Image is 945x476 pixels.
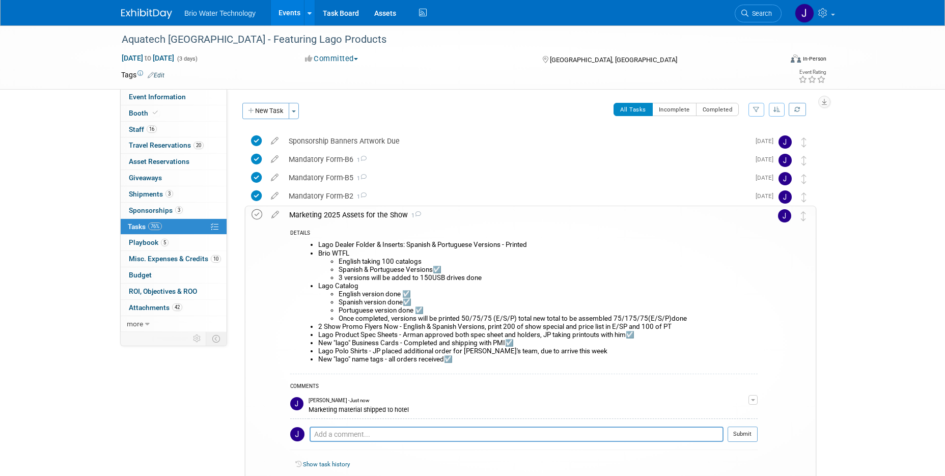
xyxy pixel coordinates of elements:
span: [DATE] [DATE] [121,53,175,63]
div: Mandatory Form-B5 [284,169,749,186]
div: In-Person [802,55,826,63]
span: 5 [161,239,169,246]
a: Show task history [303,461,350,468]
img: James Park [290,427,304,441]
i: Move task [801,174,807,184]
span: Misc. Expenses & Credits [129,255,221,263]
img: James Park [290,397,303,410]
i: Move task [801,156,807,165]
button: Submit [728,427,758,442]
li: English taking 100 catalogs [339,258,758,266]
li: New "lago" Business Cards - Completed and shipping with PMI☑️ [318,339,758,347]
span: [PERSON_NAME] - Just now [309,397,369,404]
td: Toggle Event Tabs [206,332,227,345]
div: Event Format [721,53,826,68]
span: [DATE] [756,156,779,163]
span: to [143,54,153,62]
a: edit [266,191,284,201]
div: DETAILS [290,230,758,238]
a: Tasks76% [121,219,227,235]
span: more [127,320,143,328]
a: Sponsorships3 [121,203,227,218]
span: [DATE] [756,192,779,200]
a: Refresh [789,103,806,116]
div: Aquatech [GEOGRAPHIC_DATA] - Featuring Lago Products [118,31,766,49]
a: edit [266,173,284,182]
a: edit [266,136,284,146]
a: Giveaways [121,170,227,186]
span: Playbook [129,238,169,246]
li: Lago Dealer Folder & Inserts: Spanish & Portuguese Versions - Printed [318,241,758,249]
span: Asset Reservations [129,157,189,165]
a: Travel Reservations20 [121,137,227,153]
span: Search [748,10,772,17]
span: 76% [148,222,162,230]
div: Mandatory Form-B2 [284,187,749,205]
i: Booth reservation complete [153,110,158,116]
span: Travel Reservations [129,141,204,149]
li: Once completed, versions will be printed 50/75/75 (E/S/P) total new total to be assembled 75/175/... [339,315,758,323]
a: Shipments3 [121,186,227,202]
span: ROI, Objectives & ROO [129,287,197,295]
span: 1 [353,175,367,182]
span: [DATE] [756,137,779,145]
span: 20 [193,142,204,149]
button: Completed [696,103,739,116]
span: 1 [353,157,367,163]
li: 3 versions will be added to 150USB drives done [339,274,758,282]
a: Event Information [121,89,227,105]
span: Giveaways [129,174,162,182]
td: Tags [121,70,164,80]
a: edit [266,155,284,164]
a: Misc. Expenses & Credits10 [121,251,227,267]
li: Spanish version done☑️ [339,298,758,306]
div: COMMENTS [290,382,758,393]
li: New "lago" name tags - all orders received☑️ [318,355,758,363]
div: Event Rating [798,70,826,75]
div: Marketing 2025 Assets for the Show [284,206,758,223]
a: Staff16 [121,122,227,137]
span: Tasks [128,222,162,231]
button: Incomplete [652,103,697,116]
img: James Park [778,209,791,222]
i: Move task [801,211,806,221]
span: Staff [129,125,157,133]
img: James Park [779,172,792,185]
div: Marketing material shipped to hotel [309,404,748,414]
i: Move task [801,137,807,147]
span: Booth [129,109,160,117]
a: more [121,316,227,332]
li: Spanish & Portuguese Versions☑️ [339,266,758,274]
i: Move task [801,192,807,202]
span: 3 [175,206,183,214]
li: Portuguese version done ☑️ [339,306,758,315]
button: All Tasks [614,103,653,116]
span: 42 [172,303,182,311]
a: ROI, Objectives & ROO [121,284,227,299]
li: English version done ☑️ [339,290,758,298]
a: edit [266,210,284,219]
img: James Park [795,4,814,23]
td: Personalize Event Tab Strip [188,332,206,345]
span: 3 [165,190,173,198]
li: Lago Polo Shirts - JP placed additional order for [PERSON_NAME]'s team, due to arrive this week [318,347,758,355]
li: Lago Product Spec Sheets - Arman approved both spec sheet and holders, JP taking printouts with h... [318,331,758,339]
img: Format-Inperson.png [791,54,801,63]
span: [GEOGRAPHIC_DATA], [GEOGRAPHIC_DATA] [550,56,677,64]
a: Asset Reservations [121,154,227,170]
span: 1 [408,212,421,219]
a: Budget [121,267,227,283]
div: Mandatory Form-B6 [284,151,749,168]
li: 2 Show Promo Flyers Now - English & Spanish Versions, print 200 of show special and price list in... [318,323,758,331]
a: Booth [121,105,227,121]
span: Event Information [129,93,186,101]
img: James Park [779,135,792,149]
img: James Park [779,154,792,167]
a: Search [735,5,782,22]
li: Lago Catalog [318,282,758,323]
span: 10 [211,255,221,263]
button: Committed [301,53,362,64]
span: Attachments [129,303,182,312]
span: (3 days) [176,55,198,62]
button: New Task [242,103,289,119]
